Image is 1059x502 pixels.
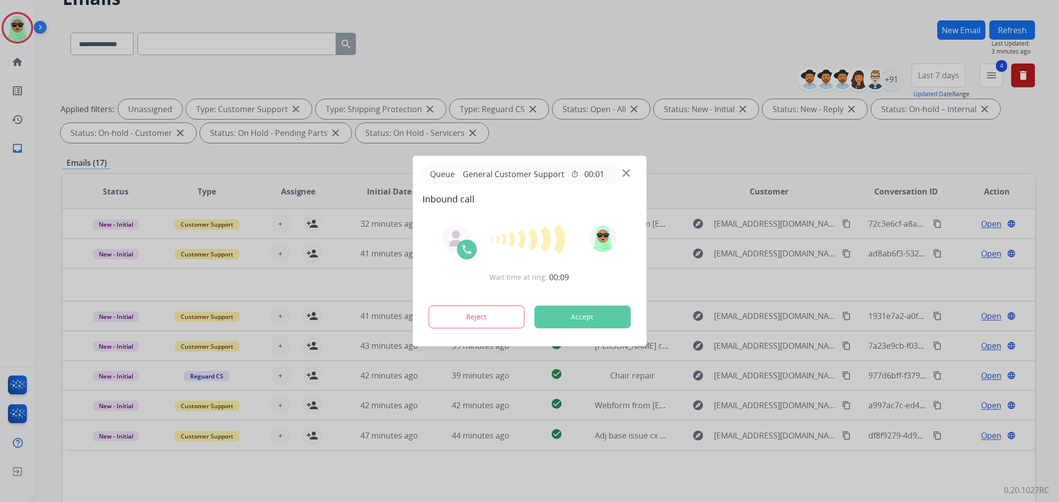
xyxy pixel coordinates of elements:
span: 00:09 [550,271,569,283]
span: Inbound call [423,192,636,206]
img: call-icon [461,244,473,255]
p: 0.20.1027RC [1004,484,1049,496]
button: Accept [534,306,631,328]
img: agent-avatar [448,231,464,247]
span: Wait time at ring: [490,272,548,282]
img: close-button [623,170,630,177]
img: avatar [589,224,617,252]
mat-icon: timer [570,170,578,178]
span: 00:01 [584,168,604,180]
span: General Customer Support [459,168,568,180]
button: Reject [428,306,525,328]
p: Queue [426,168,459,180]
